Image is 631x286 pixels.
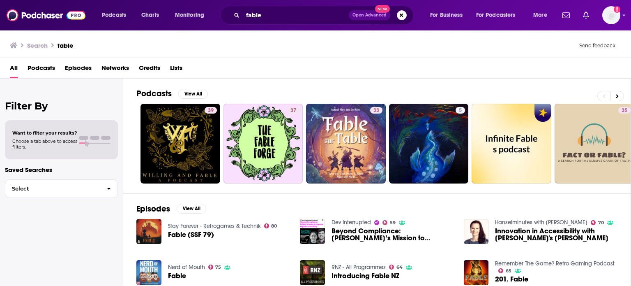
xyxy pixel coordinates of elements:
a: Stay Forever - Retrogames & Technik [168,223,261,230]
a: 39 [140,104,220,184]
a: Podcasts [28,61,55,78]
h2: Podcasts [136,88,172,99]
img: User Profile [602,6,620,24]
a: 37 [287,107,299,114]
span: 37 [290,107,296,115]
a: Lists [170,61,182,78]
a: 65 [498,268,511,273]
h2: Episodes [136,204,170,214]
a: Fable [136,260,161,285]
a: Fable [168,272,186,279]
span: More [533,9,547,21]
span: 64 [396,265,403,269]
a: Introducing Fable NZ [332,272,399,279]
button: open menu [169,9,215,22]
a: EpisodesView All [136,204,206,214]
span: Monitoring [175,9,204,21]
button: open menu [471,9,527,22]
a: 33 [306,104,386,184]
input: Search podcasts, credits, & more... [243,9,349,22]
a: Innovation in Accessibility with Fable's Kate Kalcevich [495,228,617,242]
span: For Podcasters [476,9,516,21]
button: open menu [527,9,557,22]
span: Select [5,186,100,191]
span: Fable (SSF 79) [168,231,214,238]
span: Open Advanced [352,13,387,17]
img: Beyond Compliance: Fable’s Mission to Improve Digital Accessibility [300,219,325,244]
span: Podcasts [102,9,126,21]
img: Fable (SSF 79) [136,219,161,244]
img: Introducing Fable NZ [300,260,325,285]
button: Send feedback [577,42,618,49]
span: For Business [430,9,463,21]
a: 80 [264,223,277,228]
span: 35 [622,107,627,115]
button: Show profile menu [602,6,620,24]
a: All [10,61,18,78]
a: Networks [101,61,129,78]
a: Nerd of Mouth [168,264,205,271]
span: 33 [373,107,379,115]
a: 201. Fable [495,276,528,283]
img: Innovation in Accessibility with Fable's Kate Kalcevich [464,219,489,244]
span: 75 [215,265,221,269]
button: View All [178,89,208,99]
span: Innovation in Accessibility with [PERSON_NAME]'s [PERSON_NAME] [495,228,617,242]
span: Logged in as madeleinelbrownkensington [602,6,620,24]
span: Charts [141,9,159,21]
a: 75 [208,265,221,270]
button: Open AdvancedNew [349,10,390,20]
button: open menu [424,9,473,22]
p: Saved Searches [5,166,118,174]
span: 65 [506,269,511,273]
button: View All [177,204,206,214]
a: 59 [382,220,396,225]
a: RNZ - All Programmes [332,264,386,271]
span: 5 [459,107,462,115]
a: 5 [456,107,465,114]
span: 80 [271,224,277,228]
h3: Search [27,42,48,49]
a: Show notifications dropdown [580,8,592,22]
a: 70 [591,220,604,225]
img: 201. Fable [464,260,489,285]
svg: Add a profile image [614,6,620,13]
a: 39 [205,107,217,114]
h3: fable [58,42,73,49]
a: Dev Interrupted [332,219,371,226]
a: 35 [618,107,631,114]
span: 59 [390,221,396,225]
span: 39 [208,107,214,115]
a: Show notifications dropdown [559,8,573,22]
span: Beyond Compliance: [PERSON_NAME]’s Mission to Improve Digital Accessibility [332,228,454,242]
a: Episodes [65,61,92,78]
a: 5 [389,104,469,184]
a: PodcastsView All [136,88,208,99]
a: Credits [139,61,160,78]
a: Beyond Compliance: Fable’s Mission to Improve Digital Accessibility [332,228,454,242]
span: 70 [598,221,604,225]
span: Choose a tab above to access filters. [12,138,77,150]
button: open menu [96,9,137,22]
h2: Filter By [5,100,118,112]
a: Charts [136,9,164,22]
span: New [375,5,390,13]
div: Search podcasts, credits, & more... [228,6,421,25]
img: Podchaser - Follow, Share and Rate Podcasts [7,7,85,23]
a: Hanselminutes with Scott Hanselman [495,219,587,226]
a: 33 [370,107,382,114]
